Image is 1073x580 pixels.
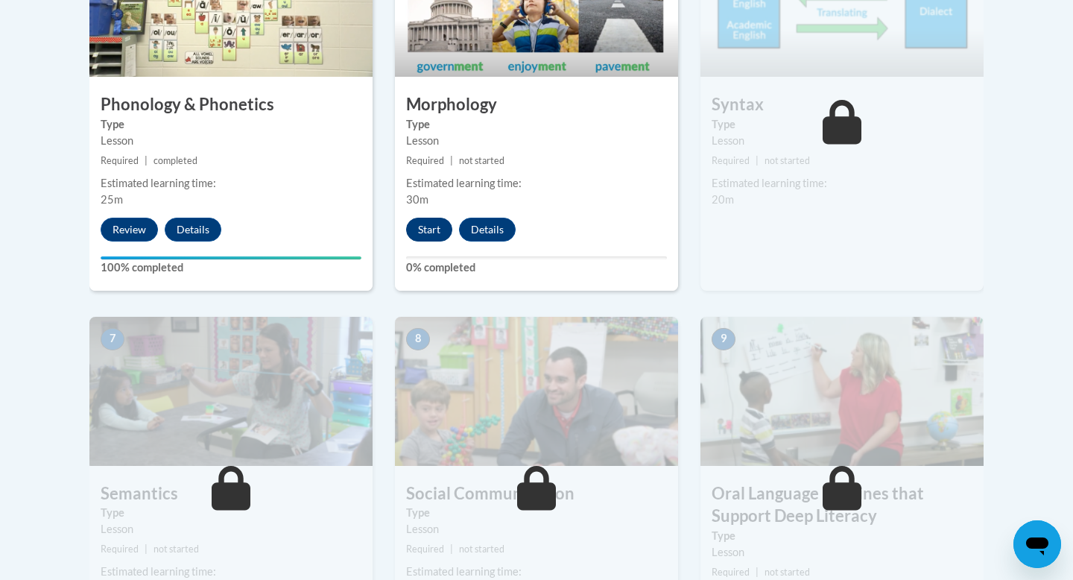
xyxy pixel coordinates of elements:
span: Required [712,155,750,166]
div: Lesson [712,544,972,561]
label: 0% completed [406,259,667,276]
div: Estimated learning time: [101,564,361,580]
span: | [756,567,759,578]
span: not started [459,543,504,555]
span: Required [406,155,444,166]
div: Lesson [101,521,361,538]
div: Estimated learning time: [712,175,972,192]
button: Review [101,218,158,242]
h3: Oral Language Routines that Support Deep Literacy [700,482,984,529]
label: Type [712,116,972,133]
label: Type [101,116,361,133]
span: Required [101,155,139,166]
span: | [450,155,453,166]
span: | [145,543,148,555]
h3: Morphology [395,93,678,116]
label: Type [712,528,972,544]
button: Details [459,218,516,242]
span: | [756,155,759,166]
span: | [450,543,453,555]
span: 25m [101,193,123,206]
div: Lesson [712,133,972,149]
h3: Social Communication [395,482,678,505]
img: Course Image [700,317,984,466]
div: Lesson [406,133,667,149]
label: Type [406,505,667,521]
span: not started [459,155,504,166]
div: Estimated learning time: [406,564,667,580]
label: 100% completed [101,259,361,276]
img: Course Image [89,317,373,466]
img: Course Image [395,317,678,466]
span: not started [765,567,810,578]
span: 20m [712,193,734,206]
iframe: Button to launch messaging window [1013,520,1061,568]
span: Required [101,543,139,555]
h3: Syntax [700,93,984,116]
span: 7 [101,328,124,350]
span: | [145,155,148,166]
div: Lesson [406,521,667,538]
button: Details [165,218,221,242]
span: not started [153,543,199,555]
span: not started [765,155,810,166]
span: completed [153,155,197,166]
span: 9 [712,328,735,350]
button: Start [406,218,452,242]
div: Lesson [101,133,361,149]
h3: Semantics [89,482,373,505]
h3: Phonology & Phonetics [89,93,373,116]
div: Estimated learning time: [101,175,361,192]
div: Estimated learning time: [406,175,667,192]
label: Type [101,505,361,521]
span: 8 [406,328,430,350]
span: Required [712,567,750,578]
label: Type [406,116,667,133]
span: Required [406,543,444,555]
div: Your progress [101,256,361,259]
span: 30m [406,193,428,206]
